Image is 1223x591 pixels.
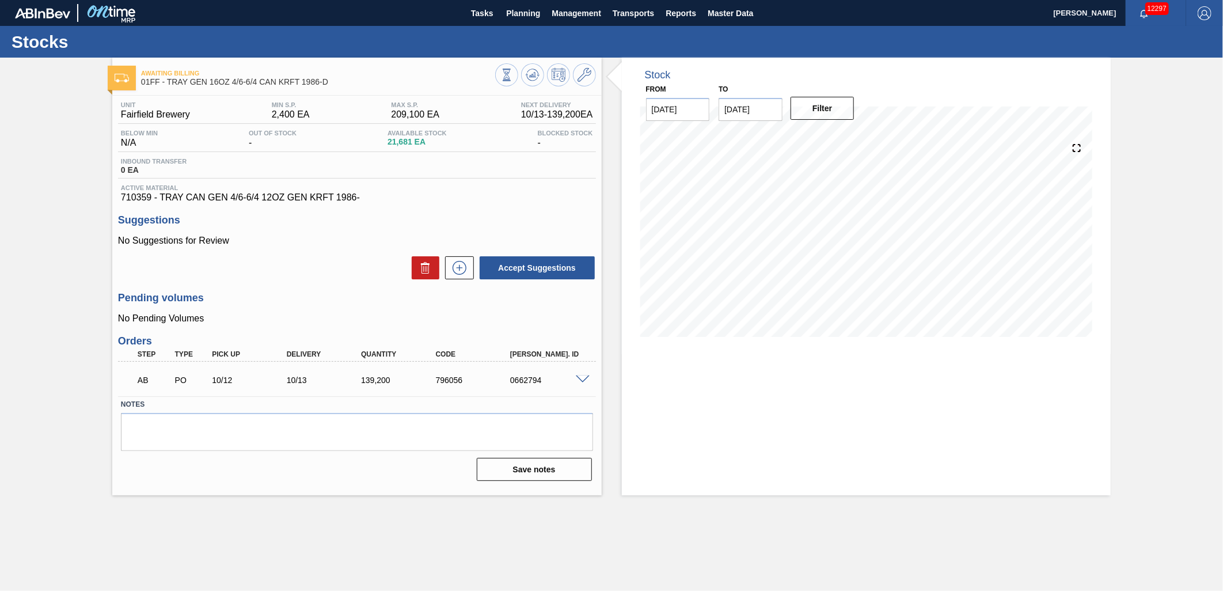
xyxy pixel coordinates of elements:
[358,376,442,385] div: 139,200
[15,8,70,18] img: TNhmsLtSVTkK8tSr43FrP2fwEKptu5GPRR3wAAAABJRU5ErkJggg==
[12,35,216,48] h1: Stocks
[495,63,518,86] button: Stocks Overview
[135,368,174,393] div: Awaiting Billing
[477,458,592,481] button: Save notes
[645,69,671,81] div: Stock
[172,350,211,358] div: Type
[507,350,591,358] div: [PERSON_NAME]. ID
[391,109,439,120] span: 209,100 EA
[521,101,593,108] span: Next Delivery
[1126,5,1163,21] button: Notifications
[406,256,439,279] div: Delete Suggestions
[272,101,310,108] span: MIN S.P.
[121,109,190,120] span: Fairfield Brewery
[118,292,596,304] h3: Pending volumes
[246,130,299,148] div: -
[209,376,293,385] div: 10/12/2025
[121,192,593,203] span: 710359 - TRAY CAN GEN 4/6-6/4 12OZ GEN KRFT 1986-
[1145,2,1169,15] span: 12297
[708,6,753,20] span: Master Data
[121,396,593,413] label: Notes
[121,184,593,191] span: Active Material
[391,101,439,108] span: MAX S.P.
[521,109,593,120] span: 10/13 - 139,200 EA
[358,350,442,358] div: Quantity
[439,256,474,279] div: New suggestion
[118,335,596,347] h3: Orders
[121,158,187,165] span: Inbound Transfer
[138,376,171,385] p: AB
[141,70,495,77] span: Awaiting Billing
[506,6,540,20] span: Planning
[646,85,666,93] label: From
[118,214,596,226] h3: Suggestions
[719,98,783,121] input: mm/dd/yyyy
[646,98,710,121] input: mm/dd/yyyy
[272,109,310,120] span: 2,400 EA
[552,6,601,20] span: Management
[118,130,161,148] div: N/A
[538,130,593,137] span: Blocked Stock
[573,63,596,86] button: Go to Master Data / General
[791,97,854,120] button: Filter
[480,256,595,279] button: Accept Suggestions
[135,350,174,358] div: Step
[469,6,495,20] span: Tasks
[121,130,158,137] span: Below Min
[388,130,447,137] span: Available Stock
[474,255,596,281] div: Accept Suggestions
[613,6,654,20] span: Transports
[547,63,570,86] button: Schedule Inventory
[118,236,596,246] p: No Suggestions for Review
[121,166,187,175] span: 0 EA
[209,350,293,358] div: Pick up
[141,78,495,86] span: 01FF - TRAY GEN 16OZ 4/6-6/4 CAN KRFT 1986-D
[1198,6,1211,20] img: Logout
[249,130,297,137] span: Out Of Stock
[433,350,517,358] div: Code
[433,376,517,385] div: 796056
[115,74,129,82] img: Ícone
[284,350,368,358] div: Delivery
[666,6,696,20] span: Reports
[507,376,591,385] div: 0662794
[719,85,728,93] label: to
[118,313,596,324] p: No Pending Volumes
[521,63,544,86] button: Update Chart
[172,376,211,385] div: Purchase order
[284,376,368,385] div: 10/13/2025
[388,138,447,146] span: 21,681 EA
[535,130,596,148] div: -
[121,101,190,108] span: Unit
